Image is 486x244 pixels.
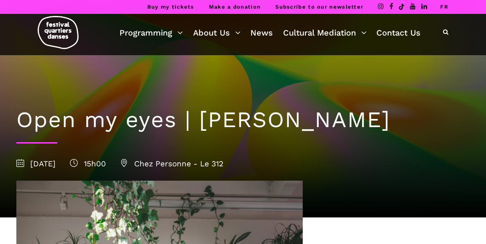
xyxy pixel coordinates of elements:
a: Buy my tickets [147,4,194,10]
span: Chez Personne - Le 312 [120,159,223,168]
a: Contact Us [376,26,421,40]
a: Cultural Mediation [283,26,367,40]
a: FR [440,4,448,10]
img: logo-fqd-med [38,16,79,49]
a: Subscribe to our newsletter [275,4,363,10]
a: Make a donation [209,4,261,10]
span: [DATE] [16,159,56,168]
a: News [250,26,273,40]
a: Programming [119,26,183,40]
h1: Open my eyes | [PERSON_NAME] [16,107,470,133]
span: 15h00 [70,159,106,168]
a: About Us [193,26,241,40]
